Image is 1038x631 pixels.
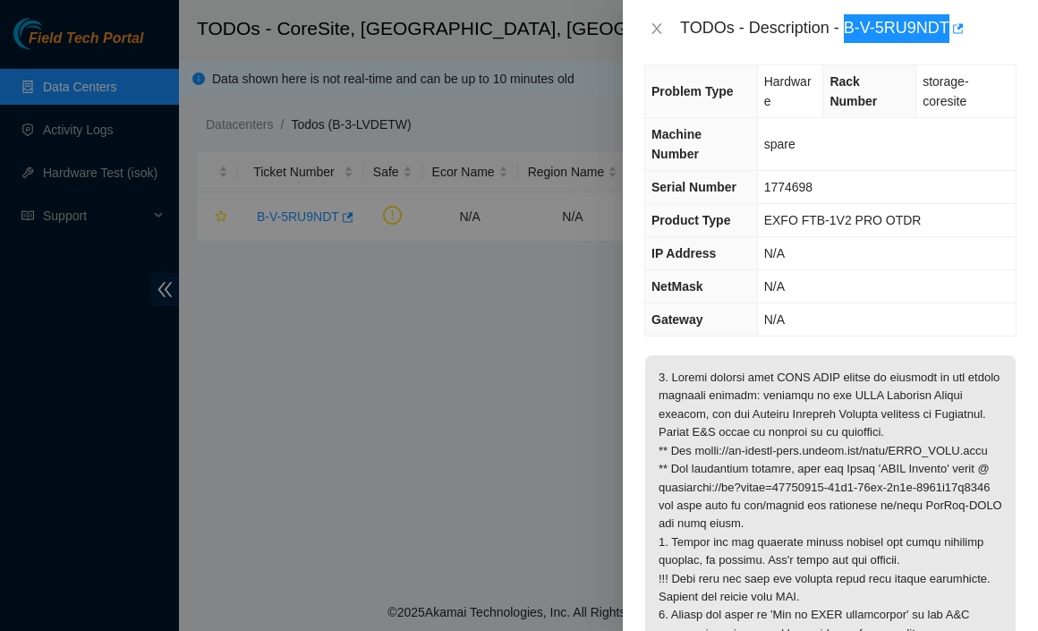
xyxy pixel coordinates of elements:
[764,74,812,108] span: Hardware
[764,180,813,194] span: 1774698
[764,137,796,151] span: spare
[764,312,785,327] span: N/A
[764,213,922,227] span: EXFO FTB-1V2 PRO OTDR
[651,180,736,194] span: Serial Number
[644,21,669,38] button: Close
[651,84,734,98] span: Problem Type
[650,21,664,36] span: close
[651,127,702,161] span: Machine Number
[764,279,785,294] span: N/A
[830,74,877,108] span: Rack Number
[651,279,703,294] span: NetMask
[923,74,968,108] span: storage-coresite
[680,14,1017,43] div: TODOs - Description - B-V-5RU9NDT
[651,246,716,260] span: IP Address
[651,213,730,227] span: Product Type
[764,246,785,260] span: N/A
[651,312,703,327] span: Gateway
